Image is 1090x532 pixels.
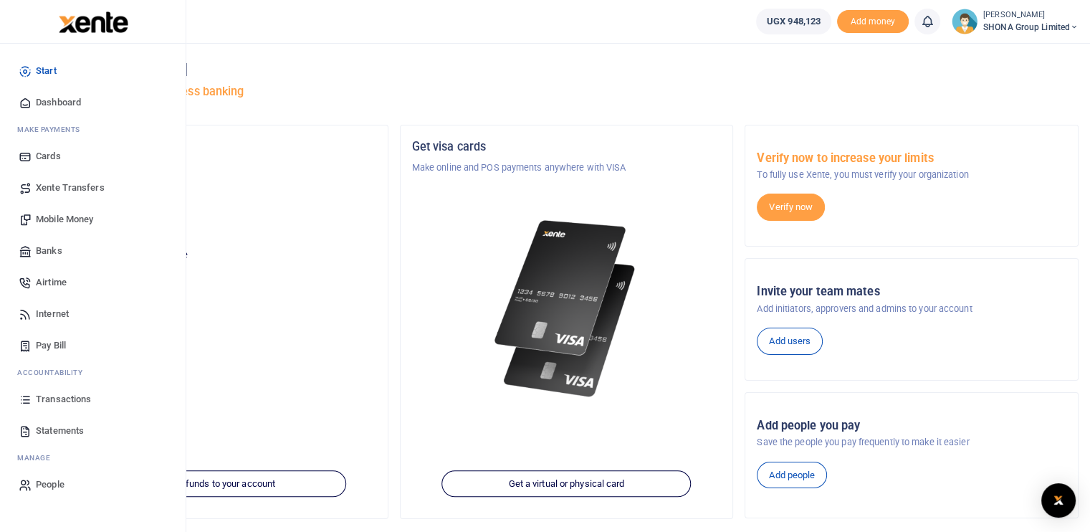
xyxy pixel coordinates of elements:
[412,161,722,175] p: Make online and POS payments anywhere with VISA
[489,209,644,409] img: xente-_physical_cards.png
[36,181,105,195] span: Xente Transfers
[757,302,1066,316] p: Add initiators, approvers and admins to your account
[36,307,69,321] span: Internet
[67,195,376,209] h5: Account
[757,285,1066,299] h5: Invite your team mates
[11,447,174,469] li: M
[757,194,825,221] a: Verify now
[952,9,977,34] img: profile-user
[1041,483,1076,518] div: Open Intercom Messenger
[757,435,1066,450] p: Save the people you pay frequently to make it easier
[11,267,174,298] a: Airtime
[36,149,61,163] span: Cards
[757,462,827,489] a: Add people
[54,85,1079,99] h5: Welcome to better business banking
[59,11,128,33] img: logo-large
[11,330,174,361] a: Pay Bill
[57,16,128,27] a: logo-small logo-large logo-large
[36,95,81,110] span: Dashboard
[11,469,174,500] a: People
[750,9,837,34] li: Wallet ballance
[837,10,909,34] span: Add money
[36,212,93,227] span: Mobile Money
[24,124,80,135] span: ake Payments
[11,118,174,141] li: M
[983,9,1079,22] small: [PERSON_NAME]
[11,204,174,235] a: Mobile Money
[67,217,376,231] p: SHONA Group Limited
[11,55,174,87] a: Start
[97,470,346,498] a: Add funds to your account
[11,298,174,330] a: Internet
[412,140,722,154] h5: Get visa cards
[442,470,692,498] a: Get a virtual or physical card
[67,161,376,175] p: SHONA GROUP
[756,9,831,34] a: UGX 948,123
[36,424,84,438] span: Statements
[11,87,174,118] a: Dashboard
[757,419,1066,433] h5: Add people you pay
[67,266,376,280] h5: UGX 948,123
[11,172,174,204] a: Xente Transfers
[11,235,174,267] a: Banks
[36,275,67,290] span: Airtime
[28,367,82,378] span: countability
[837,15,909,26] a: Add money
[24,452,51,463] span: anage
[36,244,62,258] span: Banks
[36,392,91,407] span: Transactions
[11,384,174,415] a: Transactions
[952,9,1079,34] a: profile-user [PERSON_NAME] SHONA Group Limited
[36,478,64,492] span: People
[36,338,66,353] span: Pay Bill
[36,64,57,78] span: Start
[54,62,1079,77] h4: Hello [PERSON_NAME]
[67,248,376,262] p: Your current account balance
[767,14,821,29] span: UGX 948,123
[11,361,174,384] li: Ac
[837,10,909,34] li: Toup your wallet
[757,168,1066,182] p: To fully use Xente, you must verify your organization
[67,140,376,154] h5: Organization
[11,141,174,172] a: Cards
[757,151,1066,166] h5: Verify now to increase your limits
[11,415,174,447] a: Statements
[757,328,823,355] a: Add users
[983,21,1079,34] span: SHONA Group Limited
